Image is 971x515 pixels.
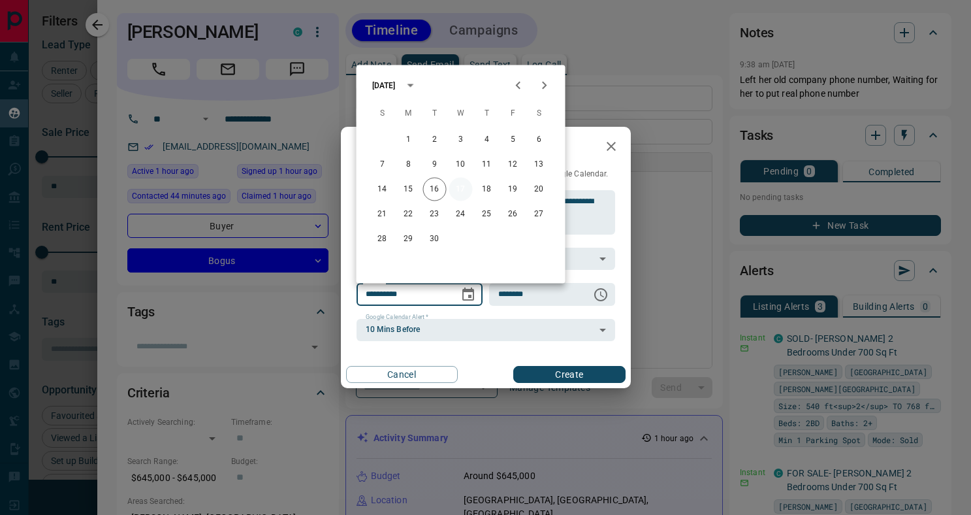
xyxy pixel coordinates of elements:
[371,101,394,127] span: Sunday
[501,153,525,176] button: 12
[475,153,499,176] button: 11
[532,73,558,99] button: Next month
[397,153,421,176] button: 8
[475,128,499,152] button: 4
[449,178,473,201] button: 17
[528,203,551,226] button: 27
[528,128,551,152] button: 6
[341,127,430,169] h2: New Task
[423,178,447,201] button: 16
[397,178,421,201] button: 15
[397,203,421,226] button: 22
[455,282,481,308] button: Choose date, selected date is Sep 17, 2025
[528,153,551,176] button: 13
[528,178,551,201] button: 20
[501,128,525,152] button: 5
[371,227,394,251] button: 28
[501,203,525,226] button: 26
[528,101,551,127] span: Saturday
[397,101,421,127] span: Monday
[449,203,473,226] button: 24
[397,227,421,251] button: 29
[371,153,394,176] button: 7
[372,80,396,91] div: [DATE]
[357,319,615,341] div: 10 Mins Before
[475,203,499,226] button: 25
[513,366,625,383] button: Create
[423,101,447,127] span: Tuesday
[423,203,447,226] button: 23
[501,101,525,127] span: Friday
[588,282,614,308] button: Choose time, selected time is 6:00 AM
[449,101,473,127] span: Wednesday
[399,75,421,97] button: calendar view is open, switch to year view
[505,73,532,99] button: Previous month
[449,153,473,176] button: 10
[371,178,394,201] button: 14
[371,203,394,226] button: 21
[366,313,428,322] label: Google Calendar Alert
[423,128,447,152] button: 2
[449,128,473,152] button: 3
[501,178,525,201] button: 19
[475,178,499,201] button: 18
[423,227,447,251] button: 30
[397,128,421,152] button: 1
[346,366,458,383] button: Cancel
[423,153,447,176] button: 9
[475,101,499,127] span: Thursday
